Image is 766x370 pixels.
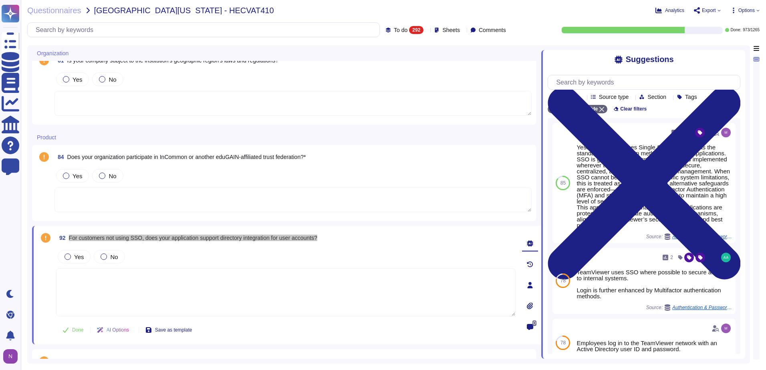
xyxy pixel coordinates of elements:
[721,324,731,333] img: user
[107,328,129,332] span: AI Options
[54,58,64,63] span: 61
[655,7,684,14] button: Analytics
[702,8,716,13] span: Export
[560,278,566,283] span: 78
[74,253,84,260] span: Yes
[532,320,537,326] span: 0
[109,76,116,83] span: No
[67,154,306,160] span: Does your organization participate in InCommon or another eduGAIN-affiliated trust federation?*
[2,348,23,365] button: user
[73,173,82,179] span: Yes
[577,340,732,352] div: Employees log in to the TeamViewer network with an Active Directory user ID and password.
[409,26,423,34] div: 292
[560,340,566,345] span: 78
[27,6,81,14] span: Questionnaires
[69,235,317,241] span: For customers not using SSO, does your application support directory integration for user accounts?
[72,328,84,332] span: Done
[109,173,116,179] span: No
[731,28,742,32] span: Done:
[394,27,407,33] span: To do
[738,8,755,13] span: Options
[56,235,66,241] span: 92
[721,128,731,137] img: user
[560,181,566,185] span: 85
[3,349,18,364] img: user
[479,27,506,33] span: Comments
[110,253,118,260] span: No
[37,50,69,56] span: Organization
[665,8,684,13] span: Analytics
[67,358,461,364] span: For customers not using SSO, does your application and/or user frontend/portal support multifacto...
[552,75,740,89] input: Search by keywords
[56,322,90,338] button: Done
[442,27,460,33] span: Sheets
[54,154,64,160] span: 84
[94,6,274,14] span: [GEOGRAPHIC_DATA][US_STATE] - HECVAT410
[743,28,760,32] span: 973 / 1265
[721,253,731,262] img: user
[155,328,192,332] span: Save as template
[139,322,199,338] button: Save as template
[54,358,64,364] span: 95
[73,76,82,83] span: Yes
[32,23,379,37] input: Search by keywords
[37,135,56,140] span: Product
